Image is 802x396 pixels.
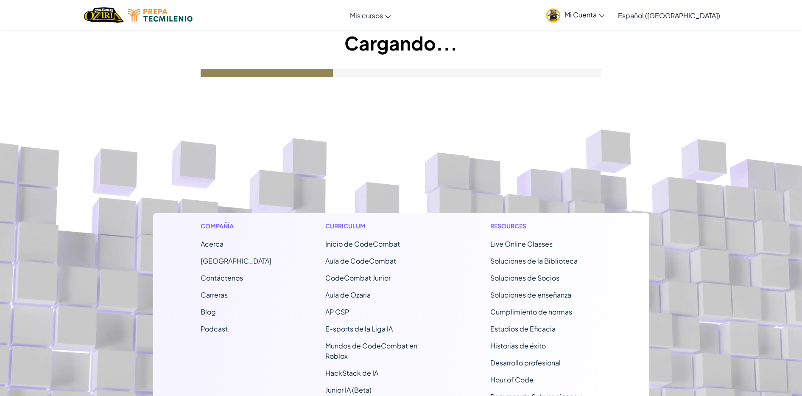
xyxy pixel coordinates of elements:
a: Historias de éxito [490,341,546,350]
a: Aula de Ozaria [325,290,371,299]
span: Español ([GEOGRAPHIC_DATA]) [618,11,720,20]
a: Podcast. [201,324,230,333]
a: HackStack de IA [325,368,378,377]
a: Ozaria by CodeCombat logo [84,6,123,24]
img: Home [84,6,123,24]
a: Mundos de CodeCombat en Roblox [325,341,417,360]
span: Inicio de CodeCombat [325,239,400,248]
a: Hour of Code [490,375,534,384]
a: Mis cursos [346,4,395,27]
img: Tecmilenio logo [128,9,193,22]
a: Soluciones de Socios [490,273,559,282]
a: Soluciones de enseñanza [490,290,571,299]
a: Estudios de Eficacia [490,324,556,333]
h1: Curriculum [325,222,437,230]
a: Soluciones de la Biblioteca [490,256,578,265]
a: Mi Cuenta [542,2,609,28]
a: AP CSP [325,307,349,316]
a: Aula de CodeCombat [325,256,396,265]
h1: Resources [490,222,602,230]
span: Contáctenos [201,273,243,282]
a: CodeCombat Junior [325,273,391,282]
a: E-sports de la Liga IA [325,324,393,333]
span: Mis cursos [350,11,383,20]
a: Cumplimiento de normas [490,307,572,316]
h1: Compañía [201,222,271,230]
a: Acerca [201,239,224,248]
a: Carreras [201,290,228,299]
a: Desarrollo profesional [490,358,561,367]
a: Blog [201,307,216,316]
a: [GEOGRAPHIC_DATA] [201,256,271,265]
a: Junior IA (Beta) [325,385,372,394]
a: Live Online Classes [490,239,553,248]
img: avatar [546,8,560,22]
span: Mi Cuenta [564,10,604,19]
a: Español ([GEOGRAPHIC_DATA]) [614,4,724,27]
